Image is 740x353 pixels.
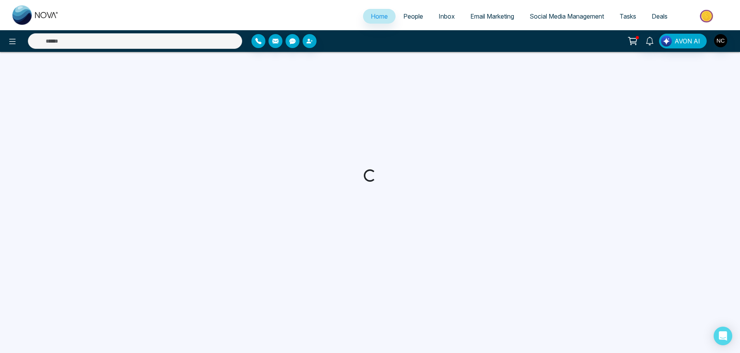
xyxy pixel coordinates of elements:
span: AVON AI [675,36,700,46]
a: Inbox [431,9,463,24]
a: Tasks [612,9,644,24]
a: Deals [644,9,675,24]
span: Email Marketing [470,12,514,20]
a: Social Media Management [522,9,612,24]
div: Open Intercom Messenger [714,327,732,345]
a: People [396,9,431,24]
span: Inbox [439,12,455,20]
a: Home [363,9,396,24]
a: Email Marketing [463,9,522,24]
img: Nova CRM Logo [12,5,59,25]
span: Deals [652,12,668,20]
span: Home [371,12,388,20]
button: AVON AI [659,34,707,48]
img: Market-place.gif [679,7,735,25]
img: User Avatar [714,34,727,47]
img: Lead Flow [661,36,672,46]
span: People [403,12,423,20]
span: Social Media Management [530,12,604,20]
span: Tasks [620,12,636,20]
